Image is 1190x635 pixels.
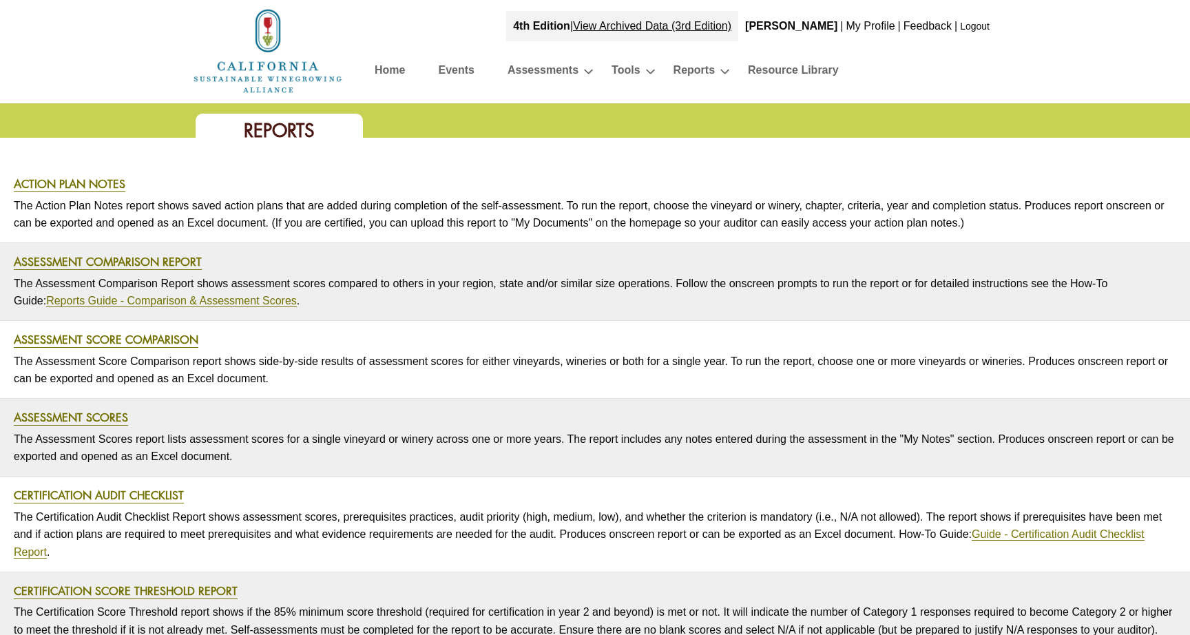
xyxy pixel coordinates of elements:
[748,61,839,85] a: Resource Library
[14,271,1176,313] p: The Assessment Comparison Report shows assessment scores compared to others in your region, state...
[14,505,1176,565] p: The Certification Audit Checklist Report shows assessment scores, prerequisites practices, audit ...
[14,528,1145,559] a: Guide - Certification Audit Checklist Report
[192,44,344,56] a: Home
[14,254,202,270] a: Assessment Comparison Report
[375,61,405,85] a: Home
[513,20,570,32] strong: 4th Edition
[846,20,895,32] a: My Profile
[674,61,715,85] a: Reports
[14,176,125,192] a: Action Plan Notes
[244,118,315,143] span: Reports
[897,11,902,41] div: |
[14,583,238,599] a: Certification Score Threshold Report
[46,295,297,307] a: Reports Guide - Comparison & Assessment Scores
[573,20,731,32] a: View Archived Data (3rd Edition)
[839,11,844,41] div: |
[506,11,738,41] div: |
[14,194,1176,236] p: The Action Plan Notes report shows saved action plans that are added during completion of the sel...
[960,21,990,32] a: Logout
[14,332,198,348] a: Assessment Score Comparison
[192,7,344,95] img: logo_cswa2x.png
[14,427,1176,469] p: The Assessment Scores report lists assessment scores for a single vineyard or winery across one o...
[14,410,128,426] a: Assessment Scores
[14,488,184,503] a: Certification Audit Checklist
[745,20,837,32] b: [PERSON_NAME]
[438,61,474,85] a: Events
[508,61,578,85] a: Assessments
[904,20,952,32] a: Feedback
[953,11,959,41] div: |
[14,349,1176,391] p: The Assessment Score Comparison report shows side-by-side results of assessment scores for either...
[612,61,640,85] a: Tools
